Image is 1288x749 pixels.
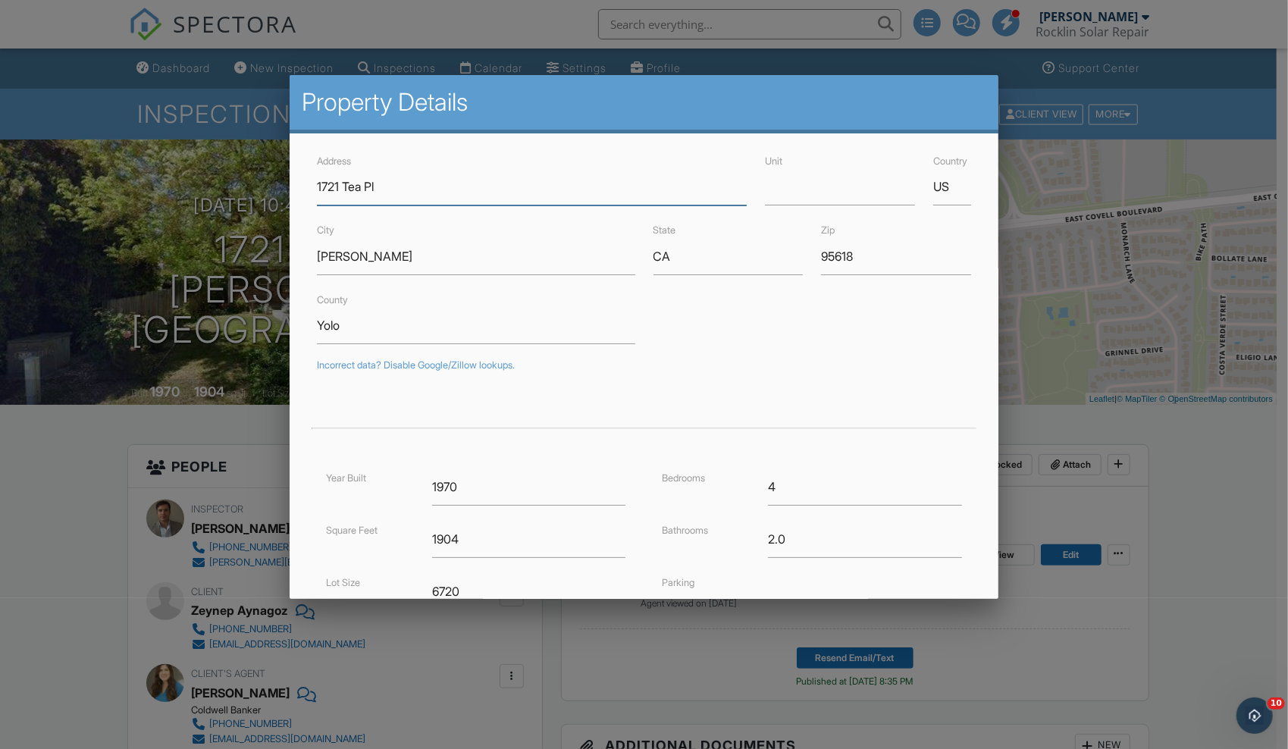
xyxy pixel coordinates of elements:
[663,472,706,484] label: Bedrooms
[317,294,348,306] label: County
[653,224,676,236] label: State
[317,359,970,371] div: Incorrect data? Disable Google/Zillow lookups.
[933,155,967,167] label: Country
[765,155,782,167] label: Unit
[317,224,334,236] label: City
[1236,697,1273,734] iframe: Intercom live chat
[326,472,366,484] label: Year Built
[326,525,378,536] label: Square Feet
[663,525,709,536] label: Bathrooms
[1268,697,1285,710] span: 10
[821,224,835,236] label: Zip
[663,577,695,588] label: Parking
[302,87,986,118] h2: Property Details
[326,577,360,588] label: Lot Size
[317,155,351,167] label: Address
